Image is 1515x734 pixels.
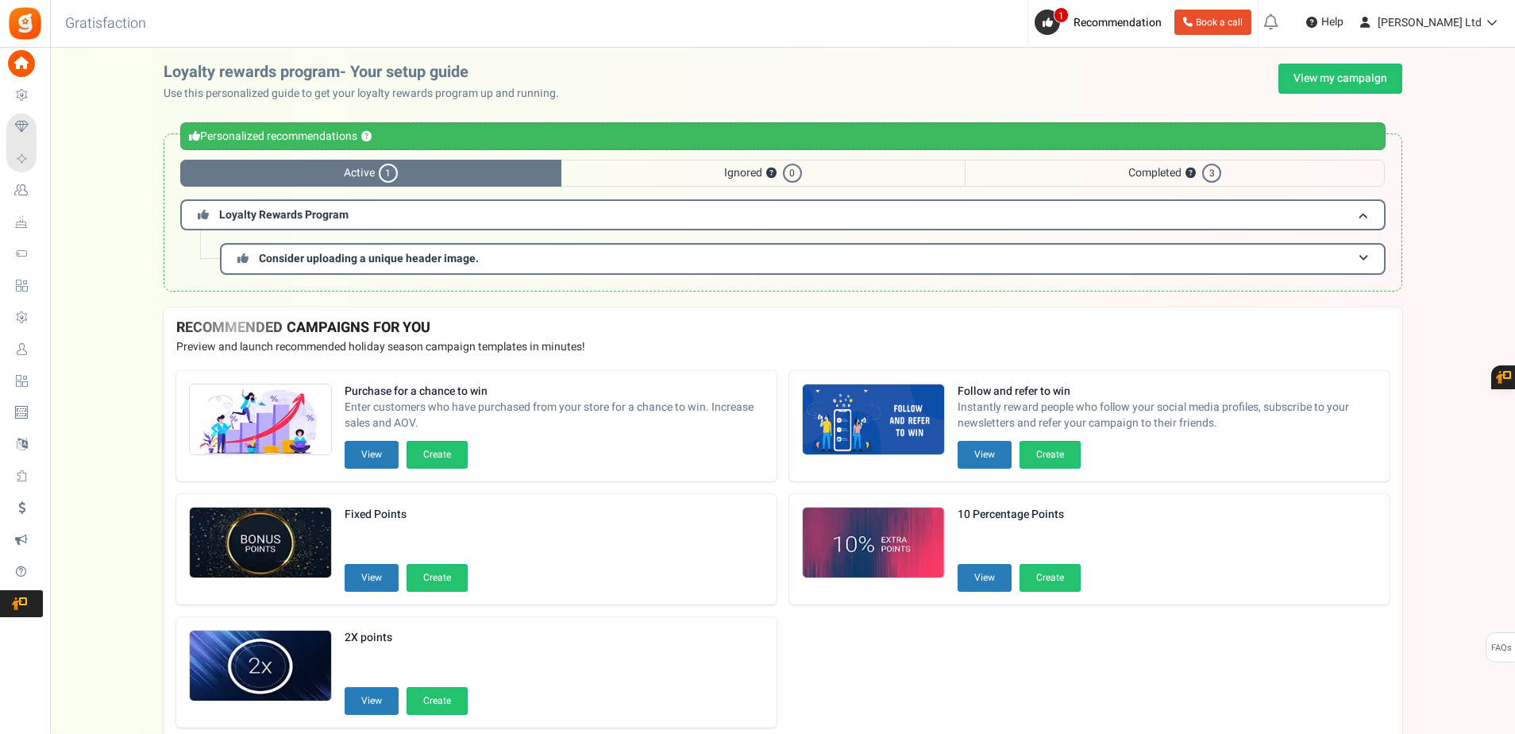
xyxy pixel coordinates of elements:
button: View [958,441,1012,469]
strong: Follow and refer to win [958,384,1377,400]
span: 1 [379,164,398,183]
button: ? [766,168,777,179]
span: 1 [1054,7,1069,23]
button: View [345,687,399,715]
h4: RECOMMENDED CAMPAIGNS FOR YOU [176,320,1390,336]
button: Create [1020,564,1081,592]
img: Recommended Campaigns [190,508,331,579]
button: View [958,564,1012,592]
a: Book a call [1174,10,1251,35]
h3: Gratisfaction [48,8,164,40]
button: Create [407,564,468,592]
button: Create [1020,441,1081,469]
button: View [345,441,399,469]
h2: Loyalty rewards program- Your setup guide [164,64,572,81]
span: [PERSON_NAME] Ltd [1378,14,1482,31]
img: Recommended Campaigns [803,384,944,456]
div: Personalized recommendations [180,122,1386,150]
button: Create [407,441,468,469]
img: Recommended Campaigns [190,631,331,702]
span: Instantly reward people who follow your social media profiles, subscribe to your newsletters and ... [958,400,1377,431]
strong: Fixed Points [345,507,468,523]
strong: 10 Percentage Points [958,507,1081,523]
span: 3 [1202,164,1221,183]
strong: Purchase for a chance to win [345,384,764,400]
button: ? [1185,168,1196,179]
a: Help [1300,10,1350,35]
span: 0 [783,164,802,183]
button: Create [407,687,468,715]
span: Recommendation [1074,14,1162,31]
span: Consider uploading a unique header image. [259,250,479,267]
p: Preview and launch recommended holiday season campaign templates in minutes! [176,339,1390,355]
span: Help [1317,14,1343,30]
span: FAQs [1490,633,1512,663]
a: View my campaign [1278,64,1402,94]
img: Recommended Campaigns [190,384,331,456]
button: View [345,564,399,592]
img: Recommended Campaigns [803,508,944,579]
span: Ignored [561,160,965,187]
span: Active [180,160,561,187]
strong: 2X points [345,630,468,646]
a: 1 Recommendation [1035,10,1168,35]
img: Gratisfaction [7,6,43,41]
p: Use this personalized guide to get your loyalty rewards program up and running. [164,86,572,102]
span: Loyalty Rewards Program [219,207,349,223]
span: Enter customers who have purchased from your store for a chance to win. Increase sales and AOV. [345,400,764,431]
button: ? [361,132,372,142]
span: Completed [965,160,1385,187]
